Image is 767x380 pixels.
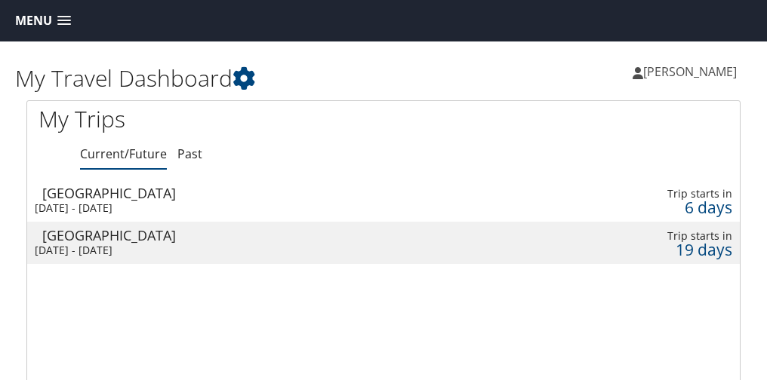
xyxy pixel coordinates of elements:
[15,63,383,94] h1: My Travel Dashboard
[643,63,737,80] span: [PERSON_NAME]
[8,8,79,33] a: Menu
[580,201,732,214] div: 6 days
[580,229,732,243] div: Trip starts in
[35,201,489,215] div: [DATE] - [DATE]
[15,14,52,28] span: Menu
[177,146,202,162] a: Past
[35,244,489,257] div: [DATE] - [DATE]
[80,146,167,162] a: Current/Future
[633,49,752,94] a: [PERSON_NAME]
[39,103,372,135] h1: My Trips
[580,243,732,256] div: 19 days
[42,228,497,242] div: [GEOGRAPHIC_DATA]
[42,186,497,200] div: [GEOGRAPHIC_DATA]
[580,187,732,201] div: Trip starts in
